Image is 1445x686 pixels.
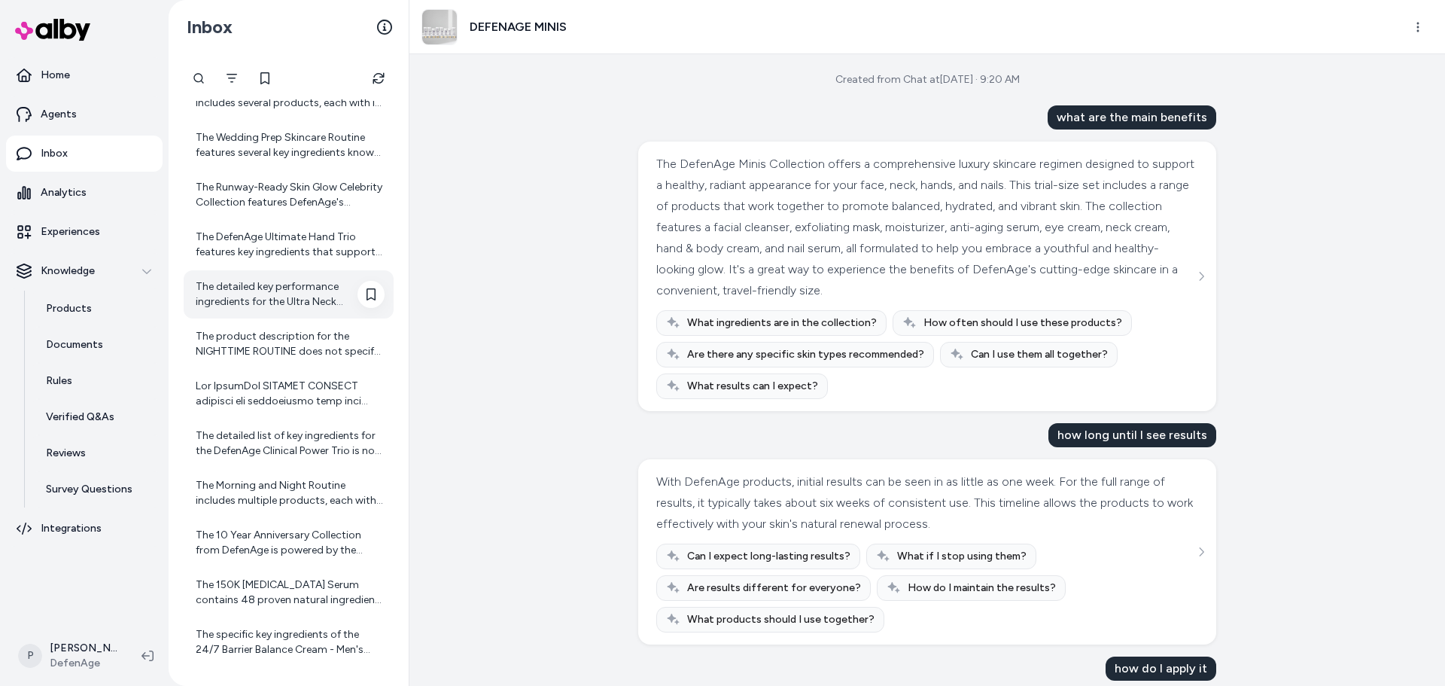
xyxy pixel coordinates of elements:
[6,175,163,211] a: Analytics
[46,373,72,389] p: Rules
[1192,267,1210,285] button: See more
[41,224,100,239] p: Experiences
[196,180,385,210] div: The Runway-Ready Skin Glow Celebrity Collection features DefenAge's signature Age-Repair Defensin...
[687,549,850,564] span: Can I expect long-lasting results?
[184,419,394,468] a: The detailed list of key ingredients for the DefenAge Clinical Power Trio is not provided in the ...
[6,253,163,289] button: Knowledge
[46,337,103,352] p: Documents
[835,72,1020,87] div: Created from Chat at [DATE] · 9:20 AM
[15,19,90,41] img: alby Logo
[50,656,117,671] span: DefenAge
[422,10,457,44] img: mini-samples-8.jpg
[184,320,394,368] a: The product description for the NIGHTTIME ROUTINE does not specify the main ingredients. However,...
[31,399,163,435] a: Verified Q&As
[687,347,924,362] span: Are there any specific skin types recommended?
[6,214,163,250] a: Experiences
[31,471,163,508] a: Survey Questions
[41,185,87,200] p: Analytics
[908,581,1056,596] span: How do I maintain the results?
[41,107,77,122] p: Agents
[196,130,385,160] div: The Wedding Prep Skincare Routine features several key ingredients known for their skin-nourishin...
[184,618,394,666] a: The specific key ingredients of the 24/7 Barrier Balance Cream - Men's Edition are not listed in ...
[196,478,385,508] div: The Morning and Night Routine includes multiple products, each with its own ingredient list. The ...
[196,379,385,409] div: Lor IpsumDol SITAMET CONSECT adipisci eli seddoeiusmo temp inci utlabore et dolorem aliq enimad m...
[46,410,114,425] p: Verified Q&As
[687,612,875,627] span: What products should I use together?
[41,68,70,83] p: Home
[31,435,163,471] a: Reviews
[184,370,394,418] a: Lor IpsumDol SITAMET CONSECT adipisci eli seddoeiusmo temp inci utlabore et dolorem aliq enimad m...
[196,627,385,657] div: The specific key ingredients of the 24/7 Barrier Balance Cream - Men's Edition are not listed in ...
[31,327,163,363] a: Documents
[6,57,163,93] a: Home
[41,146,68,161] p: Inbox
[6,136,163,172] a: Inbox
[971,347,1108,362] span: Can I use them all together?
[687,581,861,596] span: Are results different for everyone?
[50,641,117,656] p: [PERSON_NAME]
[184,121,394,169] a: The Wedding Prep Skincare Routine features several key ingredients known for their skin-nourishin...
[187,16,233,38] h2: Inbox
[184,221,394,269] a: The DefenAge Ultimate Hand Trio features key ingredients that support skin renewal and hydration....
[656,154,1194,301] div: The DefenAge Minis Collection offers a comprehensive luxury skincare regimen designed to support ...
[687,316,877,331] span: What ingredients are in the collection?
[196,428,385,459] div: The detailed list of key ingredients for the DefenAge Clinical Power Trio is not provided in the ...
[41,521,102,536] p: Integrations
[41,264,95,279] p: Knowledge
[184,270,394,319] a: The detailed key performance ingredients for the Ultra Neck Perfection Treatment products are ava...
[923,316,1122,331] span: How often should I use these products?
[46,446,86,461] p: Reviews
[470,18,567,36] h3: DEFENAGE MINIS
[31,363,163,399] a: Rules
[184,569,394,617] a: The 150K [MEDICAL_DATA] Serum contains 48 proven natural ingredients infused at their clinical pe...
[18,644,42,668] span: P
[184,519,394,567] a: The 10 Year Anniversary Collection from DefenAge is powered by the brand's patented Age-Repair De...
[184,469,394,517] a: The Morning and Night Routine includes multiple products, each with its own ingredient list. The ...
[687,379,818,394] span: What results can I expect?
[656,471,1194,535] div: With DefenAge products, initial results can be seen in as little as one week. For the full range ...
[1106,657,1216,681] div: how do I apply it
[196,578,385,608] div: The 150K [MEDICAL_DATA] Serum contains 48 proven natural ingredients infused at their clinical pe...
[196,230,385,260] div: The DefenAge Ultimate Hand Trio features key ingredients that support skin renewal and hydration....
[217,63,247,93] button: Filter
[46,482,132,497] p: Survey Questions
[9,632,129,680] button: P[PERSON_NAME]DefenAge
[196,329,385,359] div: The product description for the NIGHTTIME ROUTINE does not specify the main ingredients. However,...
[6,511,163,547] a: Integrations
[46,301,92,316] p: Products
[31,291,163,327] a: Products
[6,96,163,133] a: Agents
[196,279,385,309] div: The detailed key performance ingredients for the Ultra Neck Perfection Treatment products are ava...
[196,528,385,558] div: The 10 Year Anniversary Collection from DefenAge is powered by the brand's patented Age-Repair De...
[184,171,394,219] a: The Runway-Ready Skin Glow Celebrity Collection features DefenAge's signature Age-Repair Defensin...
[364,63,394,93] button: Refresh
[897,549,1027,564] span: What if I stop using them?
[1048,423,1216,447] div: how long until I see results
[1192,543,1210,561] button: See more
[1048,105,1216,130] div: what are the main benefits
